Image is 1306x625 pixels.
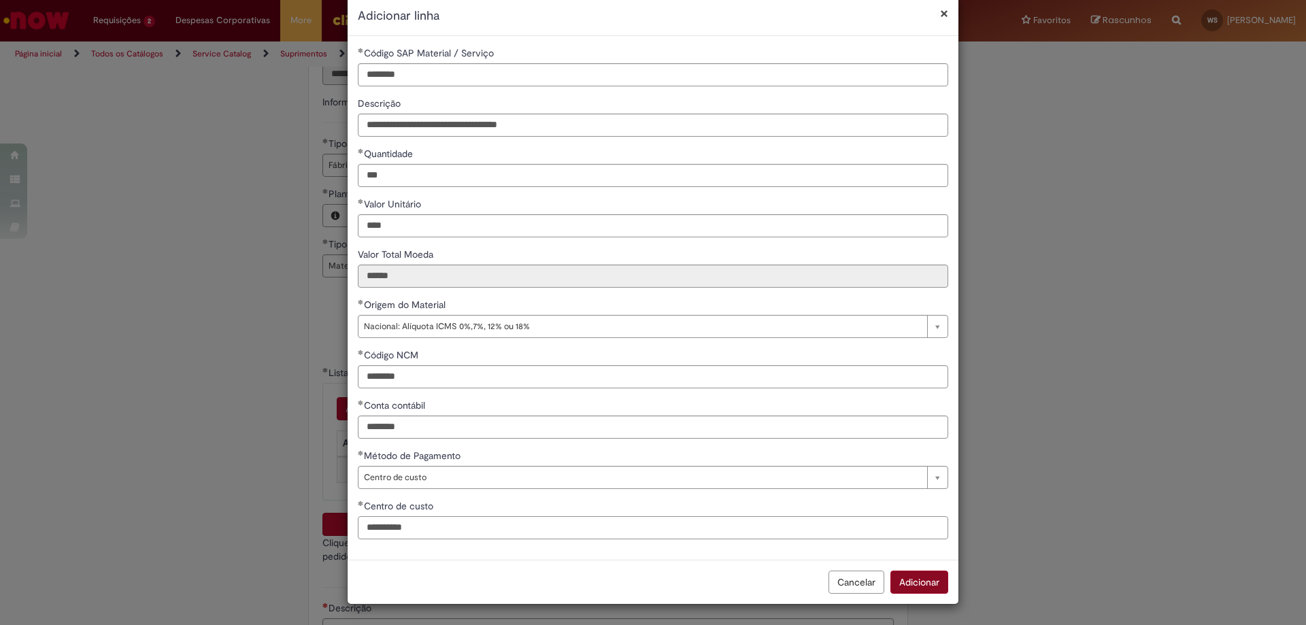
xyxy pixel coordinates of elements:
span: Código NCM [364,349,421,361]
input: Valor Unitário [358,214,948,237]
span: Obrigatório Preenchido [358,148,364,154]
span: Valor Unitário [364,198,424,210]
input: Código SAP Material / Serviço [358,63,948,86]
span: Obrigatório Preenchido [358,299,364,305]
span: Conta contábil [364,399,428,411]
span: Obrigatório Preenchido [358,400,364,405]
input: Descrição [358,114,948,137]
input: Código NCM [358,365,948,388]
span: Obrigatório Preenchido [358,350,364,355]
span: Nacional: Alíquota ICMS 0%,7%, 12% ou 18% [364,316,920,337]
button: Cancelar [828,571,884,594]
span: Descrição [358,97,403,109]
span: Obrigatório Preenchido [358,199,364,204]
span: Obrigatório Preenchido [358,450,364,456]
input: Centro de custo [358,516,948,539]
span: Centro de custo [364,467,920,488]
span: Centro de custo [364,500,436,512]
span: Origem do Material [364,299,448,311]
span: Quantidade [364,148,416,160]
input: Quantidade [358,164,948,187]
span: Obrigatório Preenchido [358,501,364,506]
span: Obrigatório Preenchido [358,48,364,53]
h2: Adicionar linha [358,7,948,25]
span: Código SAP Material / Serviço [364,47,497,59]
span: Somente leitura - Valor Total Moeda [358,248,436,260]
span: Método de Pagamento [364,450,463,462]
button: Adicionar [890,571,948,594]
input: Valor Total Moeda [358,265,948,288]
button: Fechar modal [940,6,948,20]
input: Conta contábil [358,416,948,439]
